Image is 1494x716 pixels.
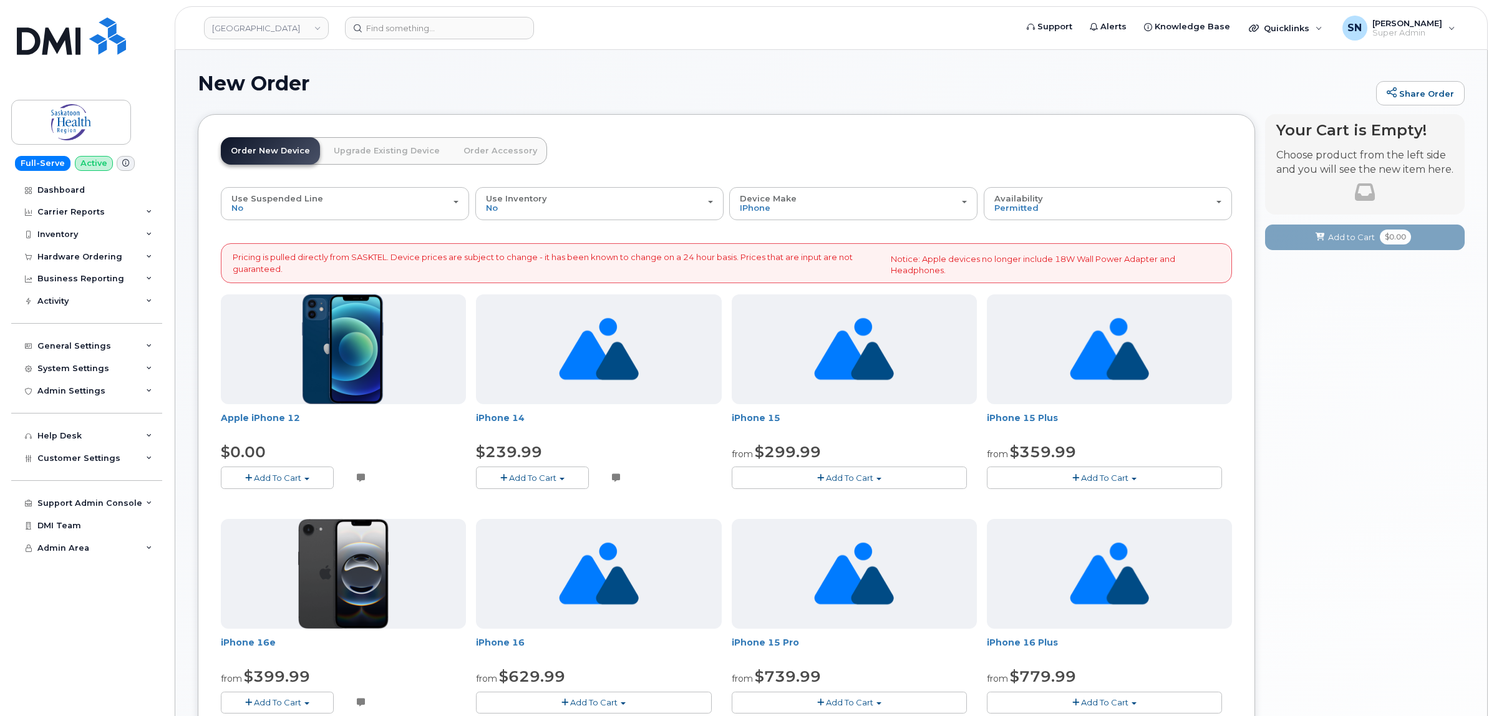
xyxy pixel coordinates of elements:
[221,412,300,423] a: Apple iPhone 12
[1265,225,1465,250] button: Add to Cart $0.00
[254,473,301,483] span: Add To Cart
[499,667,565,685] span: $629.99
[814,294,893,404] img: no_image_found-2caef05468ed5679b831cfe6fc140e25e0c280774317ffc20a367ab7fd17291e.png
[559,519,638,629] img: no_image_found-2caef05468ed5679b831cfe6fc140e25e0c280774317ffc20a367ab7fd17291e.png
[729,187,977,220] button: Device Make iPhone
[476,673,497,684] small: from
[994,193,1043,203] span: Availability
[1010,667,1076,685] span: $779.99
[570,697,618,707] span: Add To Cart
[198,72,1370,94] h1: New Order
[987,467,1222,488] button: Add To Cart
[755,667,821,685] span: $739.99
[476,637,525,648] a: iPhone 16
[221,467,334,488] button: Add To Cart
[1081,697,1128,707] span: Add To Cart
[987,636,1232,661] div: iPhone 16 Plus
[476,467,589,488] button: Add To Cart
[1328,231,1375,243] span: Add to Cart
[891,253,1220,276] p: Notice: Apple devices no longer include 18W Wall Power Adapter and Headphones.
[732,636,977,661] div: iPhone 15 Pro
[740,193,797,203] span: Device Make
[987,412,1058,423] a: iPhone 15 Plus
[509,473,556,483] span: Add To Cart
[231,193,323,203] span: Use Suspended Line
[221,443,266,461] span: $0.00
[233,251,881,274] p: Pricing is pulled directly from SASKTEL. Device prices are subject to change - it has been known ...
[221,187,469,220] button: Use Suspended Line No
[732,673,753,684] small: from
[559,294,638,404] img: no_image_found-2caef05468ed5679b831cfe6fc140e25e0c280774317ffc20a367ab7fd17291e.png
[324,137,450,165] a: Upgrade Existing Device
[826,473,873,483] span: Add To Cart
[732,412,780,423] a: iPhone 15
[476,692,711,714] button: Add To Cart
[476,412,721,437] div: iPhone 14
[302,294,385,404] img: iphone-12-blue.png
[221,692,334,714] button: Add To Cart
[221,637,276,648] a: iPhone 16e
[987,412,1232,437] div: iPhone 15 Plus
[994,203,1039,213] span: Permitted
[1376,81,1465,106] a: Share Order
[454,137,547,165] a: Order Accessory
[1380,230,1411,244] span: $0.00
[987,448,1008,460] small: from
[732,412,977,437] div: iPhone 15
[1070,294,1149,404] img: no_image_found-2caef05468ed5679b831cfe6fc140e25e0c280774317ffc20a367ab7fd17291e.png
[987,692,1222,714] button: Add To Cart
[1010,443,1076,461] span: $359.99
[1081,473,1128,483] span: Add To Cart
[814,519,893,629] img: no_image_found-2caef05468ed5679b831cfe6fc140e25e0c280774317ffc20a367ab7fd17291e.png
[755,443,821,461] span: $299.99
[476,636,721,661] div: iPhone 16
[221,673,242,684] small: from
[1440,662,1485,707] iframe: Messenger Launcher
[1276,148,1453,177] p: Choose product from the left side and you will see the new item here.
[476,412,525,423] a: iPhone 14
[221,412,466,437] div: Apple iPhone 12
[740,203,770,213] span: iPhone
[486,203,498,213] span: No
[298,519,389,629] img: iPhone_16e_Black_PDP_Image_Position_1__en-US-657x800.png
[221,137,320,165] a: Order New Device
[984,187,1232,220] button: Availability Permitted
[231,203,243,213] span: No
[732,448,753,460] small: from
[732,467,967,488] button: Add To Cart
[254,697,301,707] span: Add To Cart
[1070,519,1149,629] img: no_image_found-2caef05468ed5679b831cfe6fc140e25e0c280774317ffc20a367ab7fd17291e.png
[244,667,310,685] span: $399.99
[476,443,542,461] span: $239.99
[1276,122,1453,138] h4: Your Cart is Empty!
[486,193,547,203] span: Use Inventory
[987,637,1058,648] a: iPhone 16 Plus
[732,637,799,648] a: iPhone 15 Pro
[475,187,724,220] button: Use Inventory No
[221,636,466,661] div: iPhone 16e
[732,692,967,714] button: Add To Cart
[826,697,873,707] span: Add To Cart
[987,673,1008,684] small: from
